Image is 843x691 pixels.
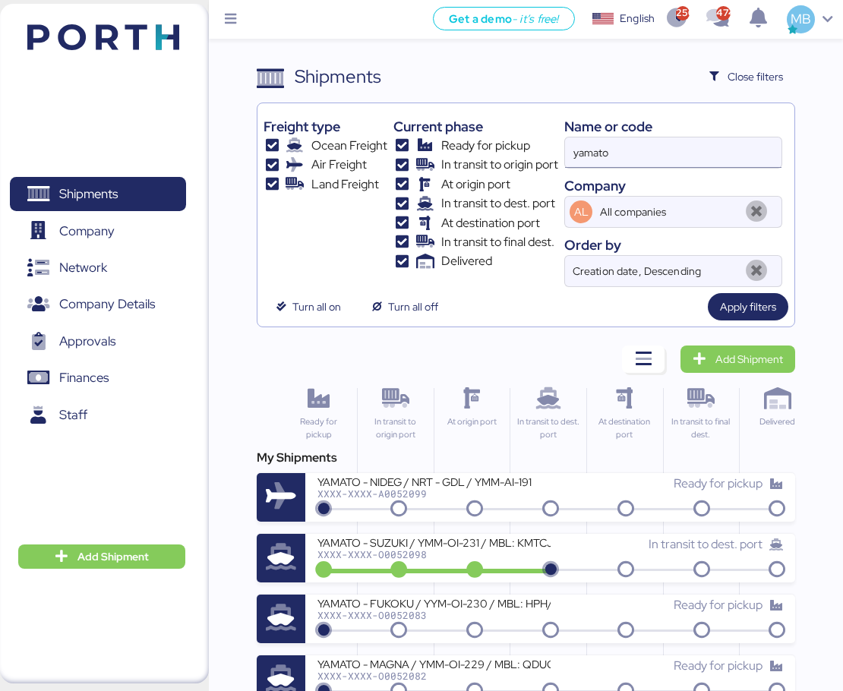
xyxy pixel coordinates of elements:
span: Ready for pickup [441,137,530,155]
button: Menu [218,7,244,33]
span: Ready for pickup [674,658,762,674]
span: At destination port [441,214,540,232]
div: Shipments [295,63,381,90]
div: Company [564,175,782,196]
span: In transit to final dest. [441,233,554,251]
span: Land Freight [311,175,379,194]
div: In transit to origin port [364,415,427,441]
div: In transit to dest. port [516,415,579,441]
span: Close filters [728,68,783,86]
div: XXXX-XXXX-A0052099 [317,488,551,499]
span: In transit to origin port [441,156,558,174]
a: Finances [10,361,186,396]
span: Staff [59,404,87,426]
div: YAMATO - MAGNA / YMM-OI-229 / MBL: QDUC25071345 / HBL: SLSA2507112 / LCL [317,657,551,670]
button: Apply filters [708,293,788,320]
span: Network [59,257,107,279]
div: Delivered [746,415,809,428]
span: Approvals [59,330,115,352]
span: In transit to dest. port [649,536,762,552]
input: AL [597,197,739,227]
span: Turn all on [292,298,341,316]
span: Delivered [441,252,492,270]
span: Finances [59,367,109,389]
div: XXXX-XXXX-O0052098 [317,549,551,560]
button: Turn all on [264,293,353,320]
span: Ready for pickup [674,475,762,491]
a: Approvals [10,324,186,359]
button: Turn all off [359,293,450,320]
a: Shipments [10,177,186,212]
span: Add Shipment [77,547,149,566]
a: Staff [10,398,186,433]
div: Freight type [264,116,387,137]
span: Ready for pickup [674,597,762,613]
span: Add Shipment [715,350,783,368]
div: At origin port [440,415,504,428]
div: Ready for pickup [287,415,351,441]
a: Add Shipment [680,345,795,373]
a: Company Details [10,287,186,322]
div: At destination port [593,415,656,441]
div: Current phase [393,116,558,137]
div: XXXX-XXXX-O0052083 [317,610,551,620]
span: Company [59,220,115,242]
div: Order by [564,235,782,255]
a: Company [10,213,186,248]
div: XXXX-XXXX-O0052082 [317,670,551,681]
div: YAMATO - SUZUKI / YMM-OI-231 / MBL: KMTCJKT5246438 / HBL: YIFFW0169265 / FCL [317,535,551,548]
span: AL [574,204,589,220]
a: Network [10,251,186,286]
div: YAMATO - FUKOKU / YYM-OI-230 / MBL: HPH/ZLO/09337 / HBL: YLVHS5082814 / LCL [317,596,551,609]
span: Apply filters [720,298,776,316]
span: Air Freight [311,156,367,174]
div: English [620,11,655,27]
div: In transit to final dest. [670,415,733,441]
span: Ocean Freight [311,137,387,155]
button: Close filters [697,63,796,90]
span: Company Details [59,293,155,315]
button: Add Shipment [18,544,185,569]
div: Name or code [564,116,782,137]
span: MB [791,9,811,29]
span: In transit to dest. port [441,194,555,213]
div: YAMATO - NIDEG / NRT - GDL / YMM-AI-191 [317,475,551,487]
div: My Shipments [257,449,796,467]
span: Turn all off [388,298,438,316]
span: At origin port [441,175,510,194]
span: Shipments [59,183,118,205]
